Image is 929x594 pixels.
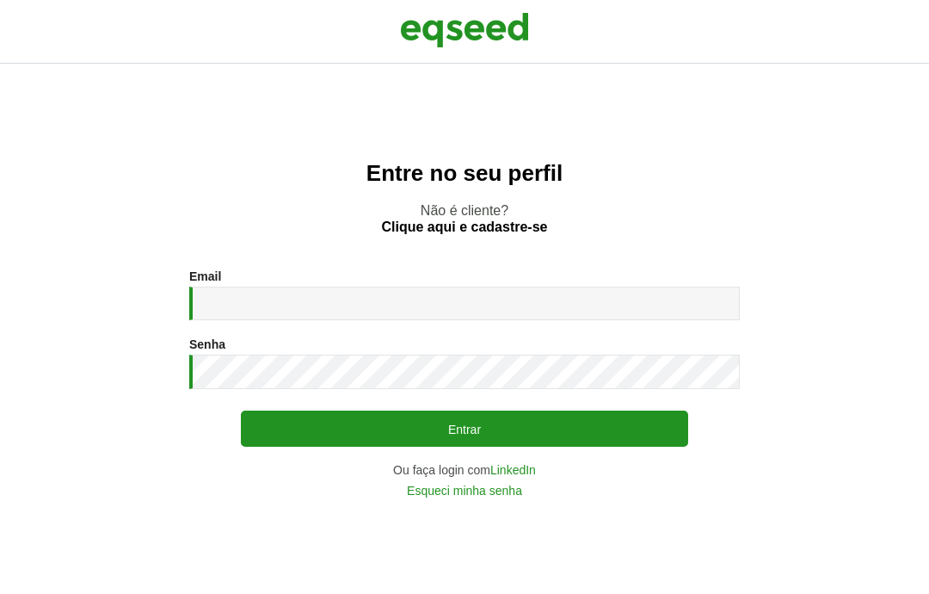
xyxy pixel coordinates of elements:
[400,9,529,52] img: EqSeed Logo
[407,485,522,497] a: Esqueci minha senha
[241,411,688,447] button: Entrar
[189,270,221,282] label: Email
[34,161,895,186] h2: Entre no seu perfil
[490,464,536,476] a: LinkedIn
[189,464,740,476] div: Ou faça login com
[34,202,895,235] p: Não é cliente?
[189,338,225,350] label: Senha
[382,220,548,234] a: Clique aqui e cadastre-se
